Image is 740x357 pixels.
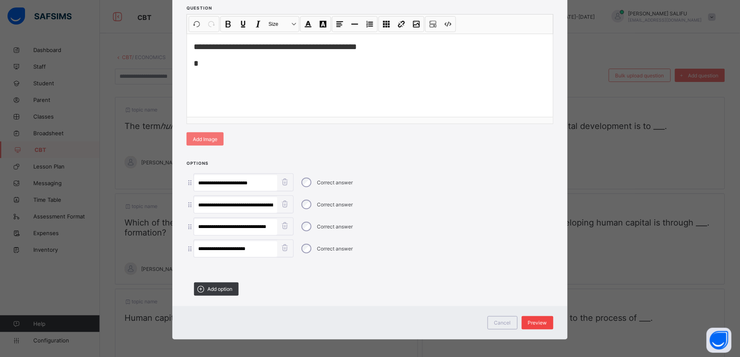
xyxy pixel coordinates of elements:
span: Preview [528,320,547,326]
span: Cancel [494,320,511,326]
button: Italic [251,17,265,31]
button: Horizontal line [348,17,362,31]
div: Correct answer [187,218,553,236]
div: Correct answer [187,196,553,213]
button: Underline [236,17,250,31]
button: Show blocks [426,17,440,31]
button: Highlight Color [316,17,330,31]
button: Open asap [707,328,732,353]
button: Redo [204,17,219,31]
div: Correct answer [187,174,553,191]
button: Code view [441,17,455,31]
label: Correct answer [317,201,353,208]
button: Font Color [301,17,315,31]
span: Options [187,161,209,166]
label: Correct answer [317,179,353,186]
div: Correct answer [187,240,553,258]
span: Add Image [193,136,217,142]
button: Table [379,17,394,31]
span: Add option [207,286,232,292]
button: Bold [221,17,235,31]
button: Image [409,17,424,31]
label: Correct answer [317,223,353,230]
span: question [187,5,212,10]
button: Undo [189,17,204,31]
button: Align [333,17,347,31]
button: Link [394,17,409,31]
button: List [363,17,377,31]
button: Size [266,17,299,31]
label: Correct answer [317,245,353,252]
